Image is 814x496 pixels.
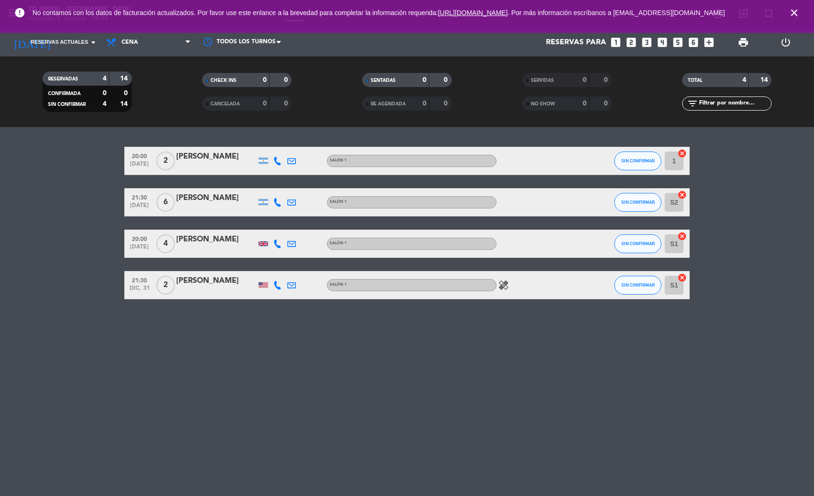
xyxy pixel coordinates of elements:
i: cancel [677,190,687,200]
strong: 0 [124,90,130,96]
span: 21:30 [128,192,151,202]
div: [PERSON_NAME] [176,275,256,287]
i: add_box [703,36,715,48]
span: Salón 1 [330,283,347,287]
div: [PERSON_NAME] [176,233,256,246]
strong: 0 [423,100,426,107]
span: dic. 31 [128,285,151,296]
span: SIN CONFIRMAR [621,282,655,288]
span: SENTADAS [371,78,396,83]
strong: 0 [604,100,610,107]
span: 2 [156,276,175,295]
strong: 0 [423,77,426,83]
i: close [789,7,800,18]
strong: 4 [103,75,106,82]
button: SIN CONFIRMAR [614,276,661,295]
i: error [14,7,25,18]
strong: 14 [120,101,130,107]
span: SIN CONFIRMAR [621,200,655,205]
button: SIN CONFIRMAR [614,193,661,212]
i: [DATE] [7,32,57,53]
span: 4 [156,234,175,253]
i: looks_4 [656,36,668,48]
span: 6 [156,193,175,212]
span: 20:00 [128,233,151,244]
span: [DATE] [128,161,151,172]
span: SERVIDAS [531,78,554,83]
span: RE AGENDADA [371,102,406,106]
strong: 0 [444,77,449,83]
i: looks_5 [672,36,684,48]
i: healing [498,280,509,291]
span: 20:00 [128,150,151,161]
span: Reservas para [546,38,606,47]
i: looks_two [625,36,637,48]
i: looks_6 [687,36,700,48]
i: cancel [677,273,687,282]
span: 2 [156,152,175,170]
span: TOTAL [688,78,702,83]
span: No contamos con los datos de facturación actualizados. Por favor use este enlance a la brevedad p... [33,9,725,16]
span: Salón 1 [330,159,347,162]
a: [URL][DOMAIN_NAME] [438,9,508,16]
span: Salón 1 [330,200,347,204]
span: SIN CONFIRMAR [48,102,86,107]
strong: 0 [583,77,586,83]
strong: 0 [263,100,267,107]
a: . Por más información escríbanos a [EMAIL_ADDRESS][DOMAIN_NAME] [508,9,725,16]
span: print [738,37,749,48]
span: [DATE] [128,202,151,213]
div: LOG OUT [765,28,807,56]
span: RESERVADAS [48,77,78,81]
span: Reservas actuales [31,38,88,47]
input: Filtrar por nombre... [698,98,771,109]
span: SIN CONFIRMAR [621,158,655,163]
span: SIN CONFIRMAR [621,241,655,246]
span: Cena [122,39,138,46]
div: [PERSON_NAME] [176,151,256,163]
i: cancel [677,149,687,158]
span: Salón 1 [330,241,347,245]
span: [DATE] [128,244,151,255]
strong: 0 [284,100,290,107]
i: power_settings_new [780,37,791,48]
strong: 4 [742,77,746,83]
div: [PERSON_NAME] [176,192,256,204]
strong: 14 [120,75,130,82]
span: CONFIRMADA [48,91,81,96]
span: CHECK INS [211,78,236,83]
i: cancel [677,232,687,241]
strong: 14 [760,77,770,83]
i: filter_list [687,98,698,109]
strong: 0 [103,90,106,96]
button: SIN CONFIRMAR [614,234,661,253]
i: looks_3 [641,36,653,48]
button: SIN CONFIRMAR [614,152,661,170]
i: looks_one [610,36,622,48]
strong: 0 [284,77,290,83]
span: NO SHOW [531,102,555,106]
strong: 0 [444,100,449,107]
span: 21:30 [128,274,151,285]
span: CANCELADA [211,102,240,106]
strong: 0 [604,77,610,83]
strong: 0 [583,100,586,107]
strong: 0 [263,77,267,83]
strong: 4 [103,101,106,107]
i: arrow_drop_down [88,37,99,48]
